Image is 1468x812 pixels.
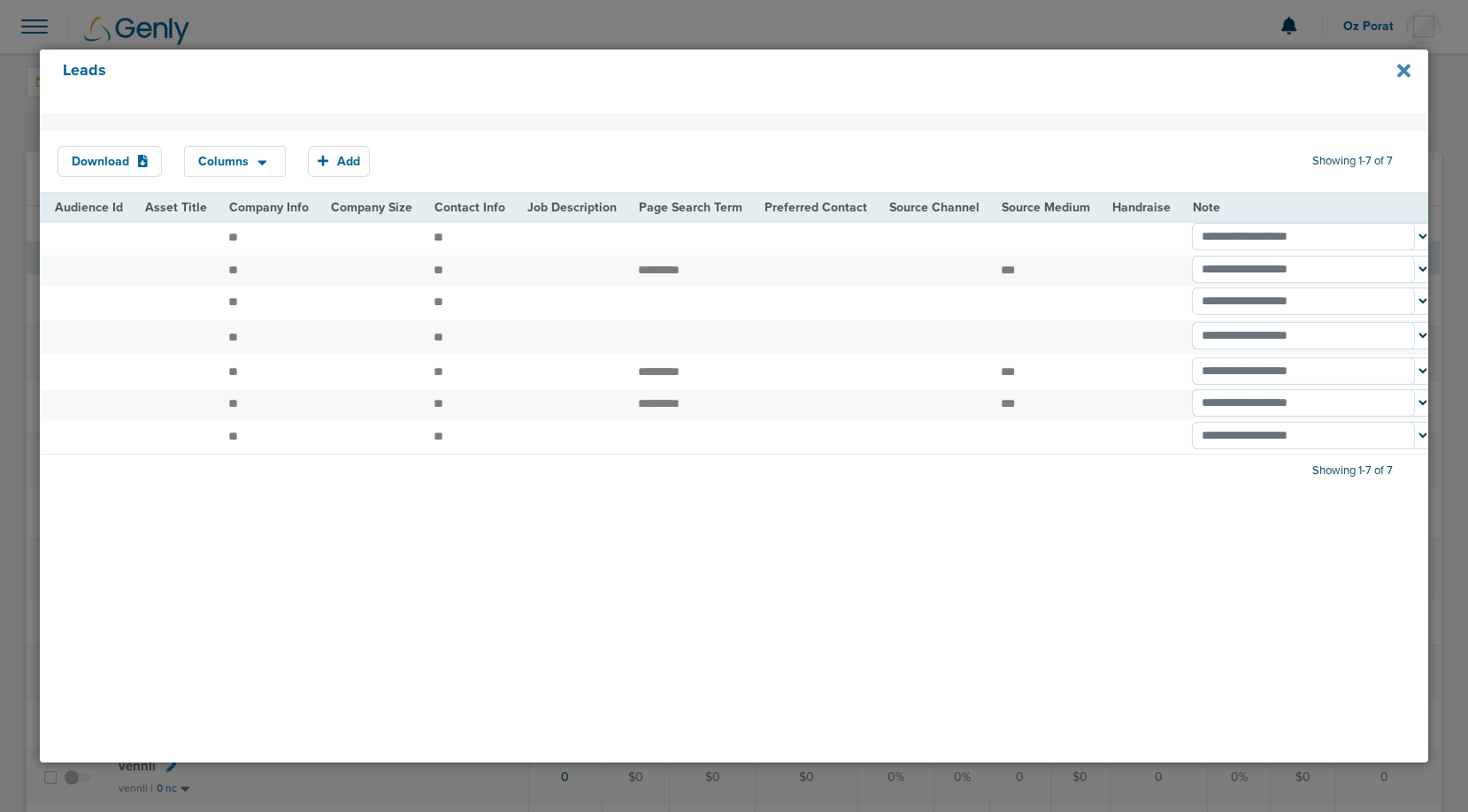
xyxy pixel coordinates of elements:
[1181,194,1449,221] th: Note
[58,146,162,177] button: Download
[319,194,423,221] th: Company Size
[753,194,878,221] th: Preferred Contact
[516,194,627,221] th: Job Description
[55,200,123,215] span: Audience Id
[878,194,990,221] th: Source Channel
[1312,463,1393,479] span: Showing 1-7 of 7
[308,146,370,177] button: Add
[1101,194,1181,221] th: Handraise
[423,194,516,221] th: Contact Info
[337,154,360,169] span: Add
[134,194,218,221] th: Asset Title
[990,194,1101,221] th: Source Medium
[218,194,319,221] th: Company Info
[198,156,249,168] span: Columns
[1312,154,1393,169] span: Showing 1-7 of 7
[63,61,1275,102] h4: Leads
[627,194,753,221] th: Page Search Term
